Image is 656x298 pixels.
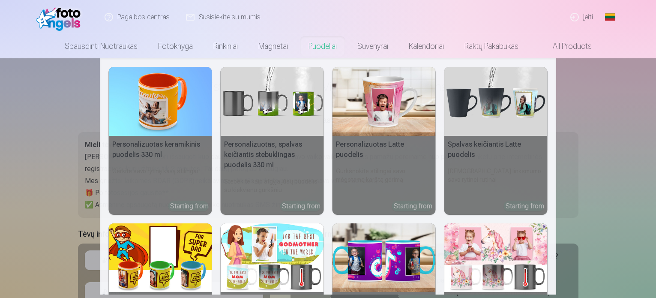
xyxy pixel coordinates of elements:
[109,223,212,292] img: Personalizuotas puodelis dovanai
[248,34,298,58] a: Magnetai
[454,34,529,58] a: Raktų pakabukas
[203,34,248,58] a: Rinkiniai
[54,34,148,58] a: Spausdinti nuotraukas
[332,136,436,163] h5: Personalizuotas Latte puodelis
[36,3,85,31] img: /fa2
[347,34,398,58] a: Suvenyrai
[444,67,548,215] a: Spalvas keičiantis Latte puodelisSpalvas keičiantis Latte puodelis[DEMOGRAPHIC_DATA] linksmumo sa...
[109,67,212,215] a: Personalizuotas keramikinis puodelis 330 ml Personalizuotas keramikinis puodelis 330 mlGerkite sa...
[170,201,209,211] div: Starting from
[148,34,203,58] a: Fotoknyga
[444,163,548,198] h6: [DEMOGRAPHIC_DATA] linksmumo savo rytinei rutinai
[529,34,602,58] a: All products
[332,163,436,198] h6: Gurkšnokite stilingai savo mėgstamą karštą gėrimą
[444,67,548,136] img: Spalvas keičiantis Latte puodelis
[221,174,324,198] h6: Stebėkite kaip atgyja jūsų puodelis su kiekvienu gurkšniu
[332,67,436,136] img: Personalizuotas Latte puodelis
[109,67,212,136] img: Personalizuotas keramikinis puodelis 330 ml
[221,67,324,136] img: Personalizuotas, spalvas keičiantis stebuklingas puodelis 330 ml
[221,136,324,174] h5: Personalizuotas, spalvas keičiantis stebuklingas puodelis 330 ml
[506,201,544,211] div: Starting from
[332,67,436,215] a: Personalizuotas Latte puodelisPersonalizuotas Latte puodelisGurkšnokite stilingai savo mėgstamą k...
[298,34,347,58] a: Puodeliai
[221,223,324,292] img: Personalizuota žinutė ant spalvas keičiančio puodelio
[398,34,454,58] a: Kalendoriai
[332,223,436,292] img: Krūze ar dubulto fotogrāfiju
[109,163,212,198] h6: Gerkite savo rytinę kavą stilingai
[444,223,548,292] img: Puodelis keičiantis spalvą su dviguba nuotrauka
[282,201,321,211] div: Starting from
[109,136,212,163] h5: Personalizuotas keramikinis puodelis 330 ml
[394,201,432,211] div: Starting from
[444,136,548,163] h5: Spalvas keičiantis Latte puodelis
[221,67,324,215] a: Personalizuotas, spalvas keičiantis stebuklingas puodelis 330 mlPersonalizuotas, spalvas keičiant...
